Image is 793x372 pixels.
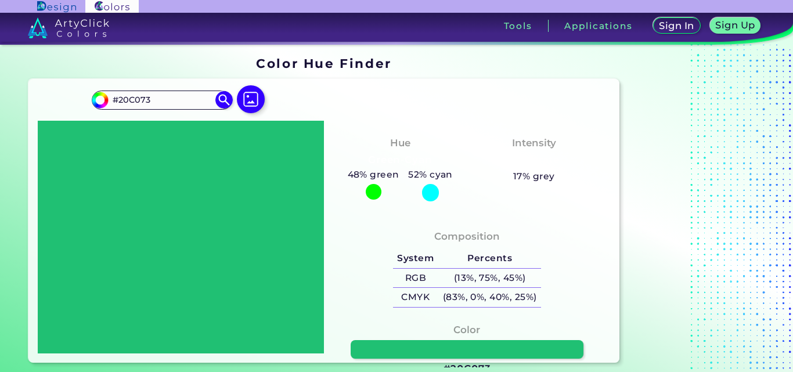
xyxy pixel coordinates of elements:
[28,17,110,38] img: logo_artyclick_colors_white.svg
[712,19,758,33] a: Sign Up
[438,269,541,288] h5: (13%, 75%, 45%)
[363,153,437,167] h3: Green-Cyan
[661,21,693,30] h5: Sign In
[718,21,754,30] h5: Sign Up
[503,153,565,167] h3: Moderate
[237,85,265,113] img: icon picture
[624,52,769,367] iframe: Advertisement
[403,167,457,182] h5: 52% cyan
[109,92,217,108] input: type color..
[393,269,438,288] h5: RGB
[438,288,541,307] h5: (83%, 0%, 40%, 25%)
[37,1,76,12] img: ArtyClick Design logo
[512,135,556,151] h4: Intensity
[393,288,438,307] h5: CMYK
[504,21,532,30] h3: Tools
[453,322,480,338] h4: Color
[655,19,698,33] a: Sign In
[393,249,438,268] h5: System
[564,21,632,30] h3: Applications
[434,228,500,245] h4: Composition
[513,169,555,184] h5: 17% grey
[390,135,410,151] h4: Hue
[256,55,391,72] h1: Color Hue Finder
[215,91,233,109] img: icon search
[343,167,404,182] h5: 48% green
[438,249,541,268] h5: Percents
